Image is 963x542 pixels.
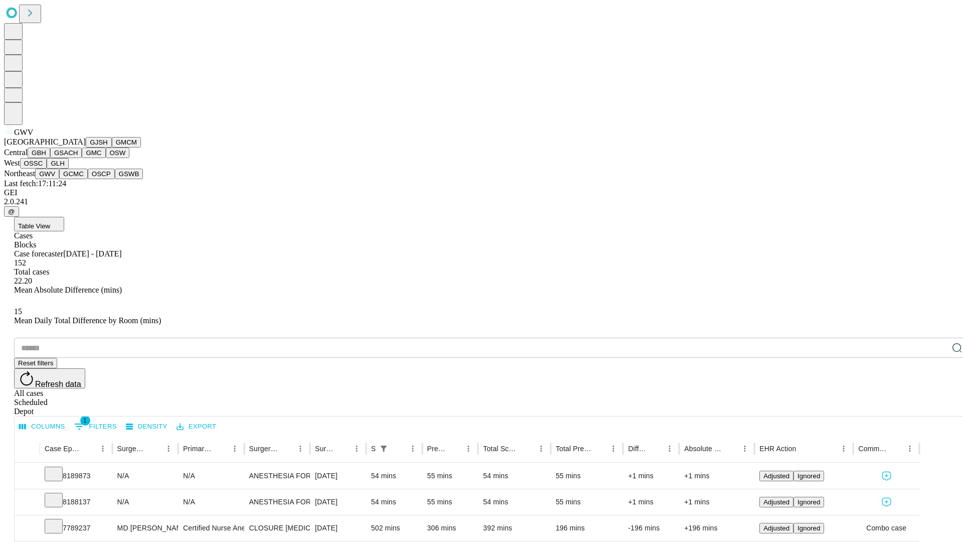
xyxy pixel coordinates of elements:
div: Surgery Date [315,445,335,453]
div: 55 mins [427,489,473,515]
div: +1 mins [628,463,674,489]
button: Sort [797,442,811,456]
div: 54 mins [371,463,417,489]
div: Total Scheduled Duration [483,445,519,453]
div: ANESTHESIA FOR NON-INVASIVE IMAGING ([MEDICAL_DATA] OR CT) [249,489,305,515]
span: Adjusted [763,472,789,480]
div: 196 mins [556,515,618,541]
button: GLH [47,158,68,169]
span: Table View [18,222,50,230]
span: Last fetch: 17:11:24 [4,179,66,188]
div: CLOSURE [MEDICAL_DATA] LARGE [MEDICAL_DATA] RESECTION AND ANASTOMOSIS [249,515,305,541]
div: [DATE] [315,463,361,489]
span: Central [4,148,28,157]
div: GEI [4,188,959,197]
div: +1 mins [684,489,749,515]
button: GCMC [59,169,88,179]
span: [DATE] - [DATE] [63,249,121,258]
button: Sort [649,442,663,456]
div: Predicted In Room Duration [427,445,447,453]
div: MD [PERSON_NAME] [PERSON_NAME] Md [117,515,173,541]
span: Combo case [866,515,906,541]
button: Sort [520,442,534,456]
div: N/A [117,489,173,515]
button: GSACH [50,148,82,158]
div: Surgery Name [249,445,278,453]
span: Total cases [14,267,49,276]
button: Ignored [793,471,824,481]
span: Refresh data [35,380,81,388]
div: 54 mins [483,463,546,489]
span: Adjusted [763,524,789,532]
span: 1 [80,416,90,426]
div: 306 mins [427,515,473,541]
div: Surgeon Name [117,445,146,453]
button: Export [174,419,219,435]
div: Scheduled In Room Duration [371,445,376,453]
div: N/A [183,463,239,489]
button: GSWB [115,169,143,179]
button: GJSH [86,137,112,148]
button: GMCM [112,137,141,148]
span: Adjusted [763,498,789,506]
button: Density [123,419,170,435]
div: Certified Nurse Anesthetist [183,515,239,541]
div: +196 mins [684,515,749,541]
div: 2.0.241 [4,197,959,206]
span: [GEOGRAPHIC_DATA] [4,138,86,146]
div: 392 mins [483,515,546,541]
div: 1 active filter [377,442,391,456]
div: Combo case [858,515,914,541]
button: Sort [889,442,903,456]
button: Adjusted [759,523,793,533]
button: @ [4,206,19,217]
div: EHR Action [759,445,796,453]
span: Ignored [797,472,820,480]
button: Menu [96,442,110,456]
div: 54 mins [483,489,546,515]
div: 502 mins [371,515,417,541]
button: Expand [20,494,35,511]
button: Adjusted [759,471,793,481]
button: Refresh data [14,368,85,388]
span: @ [8,208,15,215]
button: GBH [28,148,50,158]
button: Table View [14,217,64,231]
button: Menu [293,442,307,456]
div: Total Predicted Duration [556,445,592,453]
div: Primary Service [183,445,212,453]
button: Menu [228,442,242,456]
button: Show filters [377,442,391,456]
button: OSW [106,148,130,158]
button: GWV [35,169,59,179]
button: Menu [162,442,176,456]
button: Adjusted [759,497,793,507]
div: Difference [628,445,648,453]
button: Menu [606,442,620,456]
button: Menu [663,442,677,456]
div: ANESTHESIA FOR NON-INVASIVE IMAGING ([MEDICAL_DATA] OR CT) [249,463,305,489]
span: 152 [14,258,26,267]
span: Northeast [4,169,35,178]
div: 55 mins [427,463,473,489]
button: Expand [20,468,35,485]
button: Sort [214,442,228,456]
span: Case forecaster [14,249,63,258]
button: Reset filters [14,358,57,368]
div: 54 mins [371,489,417,515]
button: Menu [461,442,475,456]
div: Case Epic Id [45,445,81,453]
div: N/A [183,489,239,515]
div: [DATE] [315,515,361,541]
button: Sort [82,442,96,456]
button: OSCP [88,169,115,179]
button: Sort [336,442,350,456]
span: Mean Absolute Difference (mins) [14,286,122,294]
button: Menu [350,442,364,456]
button: Sort [724,442,738,456]
button: Ignored [793,523,824,533]
div: [DATE] [315,489,361,515]
button: Sort [279,442,293,456]
button: Menu [534,442,548,456]
button: Sort [592,442,606,456]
